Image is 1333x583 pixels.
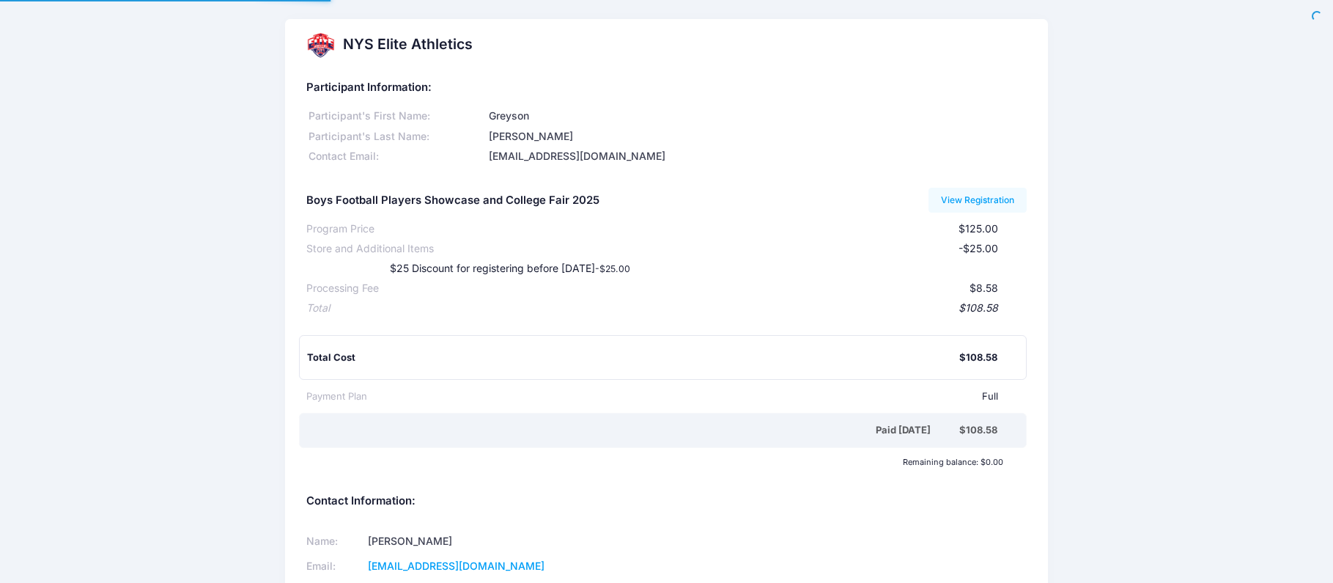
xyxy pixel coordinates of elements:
div: Store and Additional Items [306,241,434,257]
h5: Contact Information: [306,495,1027,508]
h2: NYS Elite Athletics [343,36,473,53]
a: [EMAIL_ADDRESS][DOMAIN_NAME] [368,560,544,572]
div: Total Cost [307,351,959,365]
td: Name: [306,529,363,554]
h5: Boys Football Players Showcase and College Fair 2025 [306,194,599,208]
div: Payment Plan [306,389,367,404]
td: Email: [306,554,363,579]
div: Greyson [487,109,1027,124]
div: [PERSON_NAME] [487,129,1027,144]
span: $125.00 [959,222,998,235]
div: $25 Discount for registering before [DATE] [361,261,789,276]
div: Contact Email: [306,149,487,164]
div: -$25.00 [434,241,998,257]
div: [EMAIL_ADDRESS][DOMAIN_NAME] [487,149,1027,164]
small: -$25.00 [595,263,630,274]
div: $108.58 [959,351,997,365]
a: View Registration [928,188,1027,213]
div: Participant's Last Name: [306,129,487,144]
td: [PERSON_NAME] [363,529,648,554]
div: Processing Fee [306,281,379,296]
div: Full [367,389,998,404]
div: Total [306,301,330,316]
div: Paid [DATE] [309,423,959,438]
div: Program Price [306,221,374,237]
div: $108.58 [959,423,997,438]
div: $8.58 [379,281,998,296]
div: $108.58 [330,301,998,316]
div: Participant's First Name: [306,109,487,124]
div: Remaining balance: $0.00 [299,458,1010,466]
h5: Participant Information: [306,81,1027,95]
